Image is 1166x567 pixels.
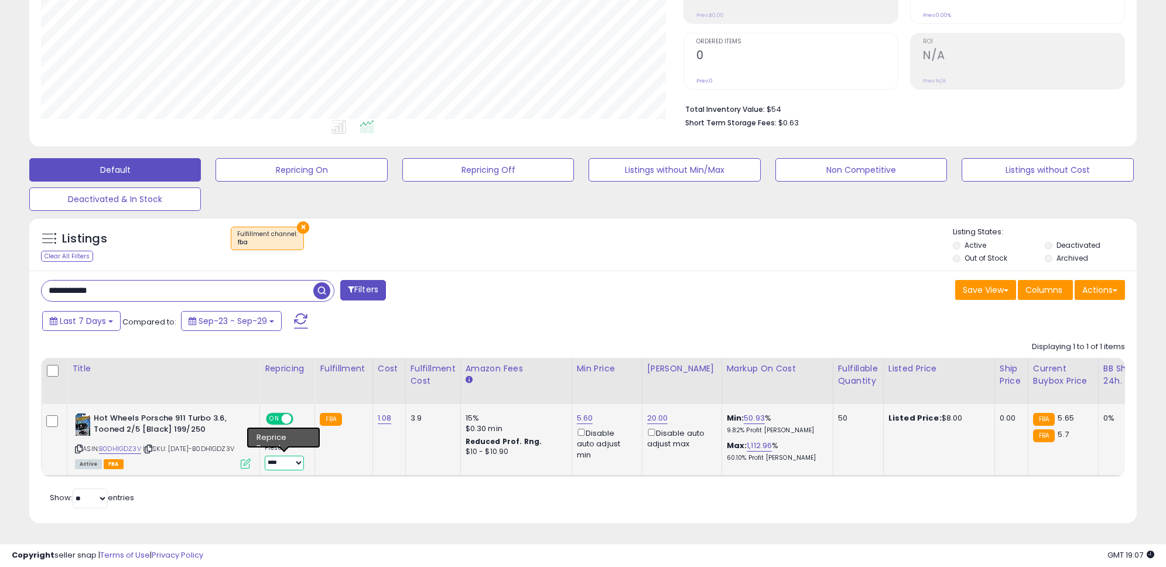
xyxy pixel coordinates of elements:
button: Repricing Off [402,158,574,182]
span: 5.7 [1058,429,1068,440]
button: Sep-23 - Sep-29 [181,311,282,331]
a: 1.08 [378,412,392,424]
div: Fulfillment Cost [411,363,456,387]
div: 15% [466,413,563,423]
div: Clear All Filters [41,251,93,262]
div: seller snap | | [12,550,203,561]
div: Repricing [265,363,310,375]
div: 3.9 [411,413,452,423]
img: 41Yj8vsWwGL._SL40_.jpg [75,413,91,436]
div: BB Share 24h. [1103,363,1146,387]
div: Title [72,363,255,375]
div: $0.30 min [466,423,563,434]
span: | SKU: [DATE]-B0DH1GDZ3V [143,444,234,453]
span: 2025-10-7 19:07 GMT [1107,549,1154,561]
div: Cost [378,363,401,375]
h2: 0 [696,49,898,64]
div: Markup on Cost [727,363,828,375]
div: Fulfillment [320,363,367,375]
button: Columns [1018,280,1073,300]
h2: N/A [923,49,1124,64]
b: Listed Price: [888,412,942,423]
div: % [727,413,824,435]
button: × [297,221,309,234]
small: Prev: 0.00% [923,12,951,19]
li: $54 [685,101,1116,115]
button: Listings without Min/Max [589,158,760,182]
a: 5.60 [577,412,593,424]
span: 5.65 [1058,412,1074,423]
button: Filters [340,280,386,300]
button: Repricing On [216,158,387,182]
div: Disable auto adjust max [647,426,713,449]
a: 50.93 [744,412,765,424]
div: Amazon AI [265,431,306,442]
div: Current Buybox Price [1033,363,1093,387]
div: Amazon Fees [466,363,567,375]
small: FBA [1033,413,1055,426]
button: Default [29,158,201,182]
a: Privacy Policy [152,549,203,561]
small: Amazon Fees. [466,375,473,385]
div: Preset: [265,444,306,470]
button: Non Competitive [775,158,947,182]
p: Listing States: [953,227,1137,238]
a: 20.00 [647,412,668,424]
label: Out of Stock [965,253,1007,263]
span: ON [267,414,282,424]
div: Fulfillable Quantity [838,363,878,387]
h5: Listings [62,231,107,247]
span: FBA [104,459,124,469]
a: Terms of Use [100,549,150,561]
b: Min: [727,412,744,423]
button: Save View [955,280,1016,300]
div: ASIN: [75,413,251,467]
button: Last 7 Days [42,311,121,331]
span: All listings currently available for purchase on Amazon [75,459,102,469]
span: $0.63 [778,117,799,128]
small: Prev: 0 [696,77,713,84]
div: 0.00 [1000,413,1019,423]
span: Ordered Items [696,39,898,45]
div: Disable auto adjust min [577,426,633,460]
p: 9.82% Profit [PERSON_NAME] [727,426,824,435]
span: Show: entries [50,492,134,503]
b: Total Inventory Value: [685,104,765,114]
span: Sep-23 - Sep-29 [199,315,267,327]
b: Hot Wheels Porsche 911 Turbo 3.6, Tooned 2/5 [Black] 199/250 [94,413,236,438]
a: B0DH1GDZ3V [99,444,141,454]
div: Listed Price [888,363,990,375]
span: Compared to: [122,316,176,327]
div: Min Price [577,363,637,375]
label: Deactivated [1056,240,1100,250]
button: Actions [1075,280,1125,300]
div: $10 - $10.90 [466,447,563,457]
span: ROI [923,39,1124,45]
div: 0% [1103,413,1142,423]
b: Reduced Prof. Rng. [466,436,542,446]
div: % [727,440,824,462]
button: Deactivated & In Stock [29,187,201,211]
small: FBA [320,413,341,426]
strong: Copyright [12,549,54,561]
span: Columns [1025,284,1062,296]
p: 60.10% Profit [PERSON_NAME] [727,454,824,462]
span: Last 7 Days [60,315,106,327]
div: Displaying 1 to 1 of 1 items [1032,341,1125,353]
b: Max: [727,440,747,451]
div: fba [237,238,298,247]
div: [PERSON_NAME] [647,363,717,375]
small: Prev: $0.00 [696,12,724,19]
a: 1,112.96 [747,440,772,452]
small: FBA [1033,429,1055,442]
span: Fulfillment channel : [237,230,298,247]
label: Active [965,240,986,250]
button: Listings without Cost [962,158,1133,182]
th: The percentage added to the cost of goods (COGS) that forms the calculator for Min & Max prices. [722,358,833,404]
label: Archived [1056,253,1088,263]
div: Ship Price [1000,363,1023,387]
div: $8.00 [888,413,986,423]
span: OFF [292,414,310,424]
small: Prev: N/A [923,77,946,84]
b: Short Term Storage Fees: [685,118,777,128]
